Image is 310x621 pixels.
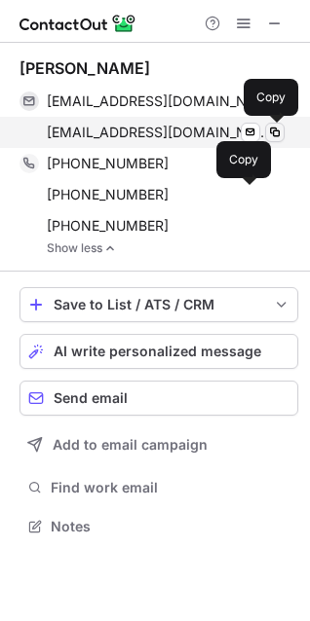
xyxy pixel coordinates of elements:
span: [PHONE_NUMBER] [47,217,169,235]
div: Save to List / ATS / CRM [54,297,264,312]
span: [EMAIL_ADDRESS][DOMAIN_NAME] [47,92,270,110]
div: [PERSON_NAME] [19,58,150,78]
button: save-profile-one-click [19,287,298,322]
button: Notes [19,513,298,540]
span: Notes [51,518,291,535]
button: Send email [19,381,298,416]
span: AI write personalized message [54,344,261,359]
span: [EMAIL_ADDRESS][DOMAIN_NAME] [47,124,270,141]
span: [PHONE_NUMBER] [47,186,169,203]
button: AI write personalized message [19,334,298,369]
img: - [104,241,116,255]
span: Find work email [51,479,291,496]
img: ContactOut v5.3.10 [19,12,136,35]
span: Send email [54,390,128,406]
span: Add to email campaign [53,437,208,453]
a: Show less [47,241,298,255]
button: Find work email [19,474,298,501]
span: [PHONE_NUMBER] [47,155,169,172]
button: Add to email campaign [19,427,298,462]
